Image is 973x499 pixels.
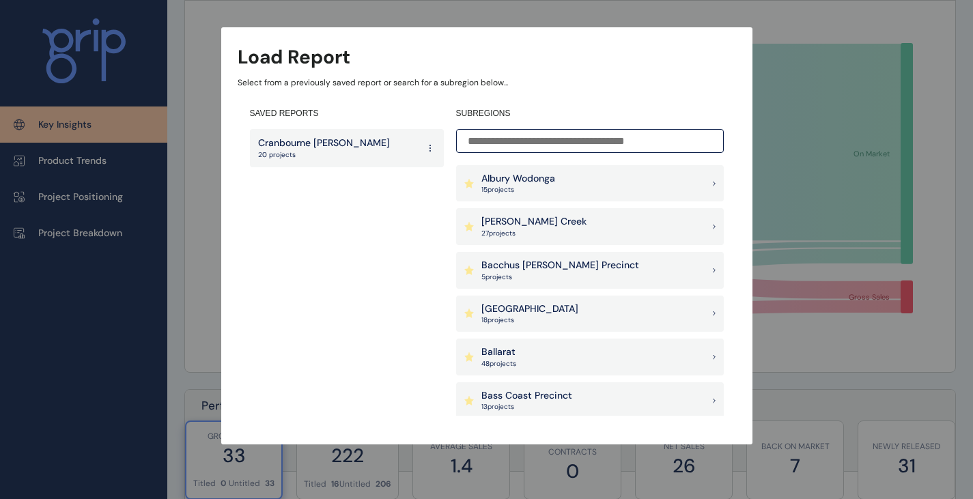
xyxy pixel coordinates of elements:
p: Ballarat [481,345,516,359]
p: 15 project s [481,185,555,195]
p: [GEOGRAPHIC_DATA] [481,302,578,316]
p: 13 project s [481,402,572,412]
h4: SAVED REPORTS [250,108,444,119]
p: 48 project s [481,359,516,369]
p: [PERSON_NAME] Creek [481,215,587,229]
p: Bacchus [PERSON_NAME] Precinct [481,259,639,272]
p: 18 project s [481,315,578,325]
p: 20 projects [258,150,390,160]
h3: Load Report [238,44,350,70]
p: 5 project s [481,272,639,282]
p: 27 project s [481,229,587,238]
p: Cranbourne [PERSON_NAME] [258,137,390,150]
p: Select from a previously saved report or search for a subregion below... [238,77,736,89]
p: Bass Coast Precinct [481,389,572,403]
h4: SUBREGIONS [456,108,724,119]
p: Albury Wodonga [481,172,555,186]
